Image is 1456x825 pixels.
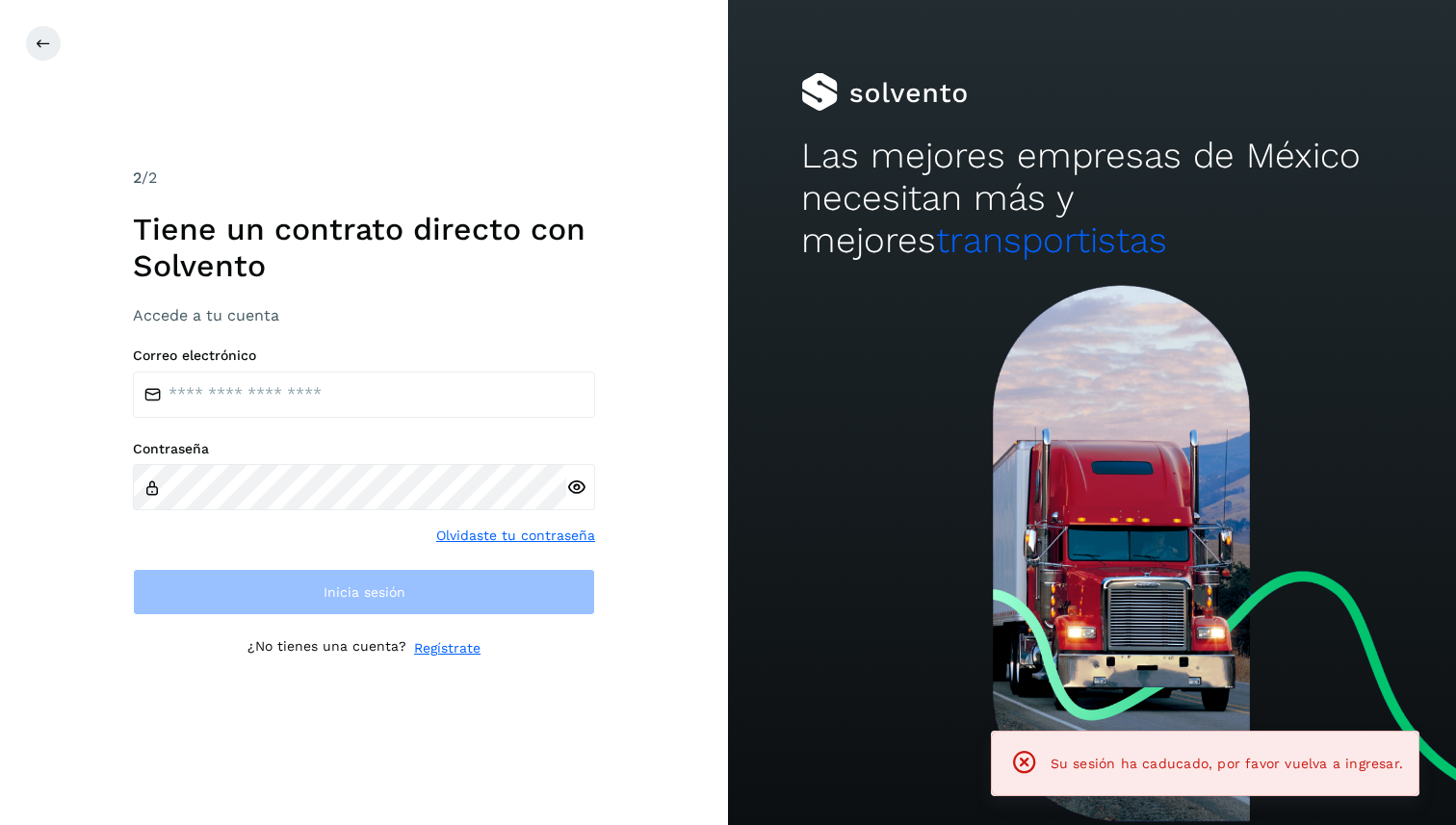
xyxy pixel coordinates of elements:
a: Regístrate [414,638,481,658]
h1: Tiene un contrato directo con Solvento [133,211,595,285]
label: Correo electrónico [133,348,595,364]
span: Su sesión ha caducado, por favor vuelva a ingresar. [1051,756,1403,771]
span: transportistas [936,219,1167,261]
h2: Las mejores empresas de México necesitan más y mejores [801,135,1384,263]
p: ¿No tienes una cuenta? [247,638,406,658]
label: Contraseña [133,441,595,457]
button: Inicia sesión [133,569,595,615]
h3: Accede a tu cuenta [133,306,595,324]
a: Olvidaste tu contraseña [436,526,595,546]
div: /2 [133,167,595,190]
span: Inicia sesión [324,585,405,599]
span: 2 [133,168,142,187]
